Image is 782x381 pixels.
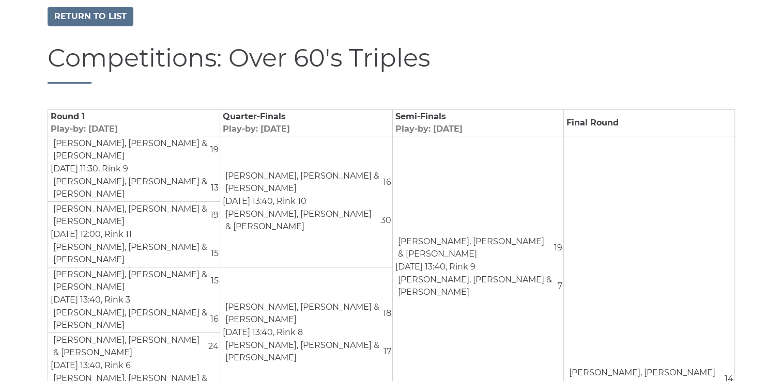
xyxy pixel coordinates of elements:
[48,136,220,201] td: [DATE] 11:30, Rink 9
[51,202,208,228] td: [PERSON_NAME], [PERSON_NAME] & [PERSON_NAME]
[48,44,735,84] h1: Competitions: Over 60's Triples
[51,306,208,332] td: [PERSON_NAME], [PERSON_NAME] & [PERSON_NAME]
[223,208,378,233] td: [PERSON_NAME], [PERSON_NAME] & [PERSON_NAME]
[395,235,552,261] td: [PERSON_NAME], [PERSON_NAME] & [PERSON_NAME]
[210,145,219,154] span: 19
[51,137,208,163] td: [PERSON_NAME], [PERSON_NAME] & [PERSON_NAME]
[558,281,562,291] span: 7
[211,276,219,285] span: 15
[51,241,209,266] td: [PERSON_NAME], [PERSON_NAME] & [PERSON_NAME]
[220,109,393,136] td: Quarter-Finals
[210,210,219,220] span: 19
[51,175,209,201] td: [PERSON_NAME], [PERSON_NAME] & [PERSON_NAME]
[48,7,133,26] a: Return to list
[211,248,219,258] span: 15
[383,177,391,187] span: 16
[51,334,206,359] td: [PERSON_NAME], [PERSON_NAME] & [PERSON_NAME]
[48,109,220,136] td: Round 1
[381,215,391,225] span: 30
[51,124,118,134] span: Play-by: [DATE]
[48,201,220,267] td: [DATE] 12:00, Rink 11
[395,124,463,134] span: Play-by: [DATE]
[48,267,220,332] td: [DATE] 13:40, Rink 3
[210,314,219,324] span: 16
[392,109,564,136] td: Semi-Finals
[384,346,391,356] span: 17
[395,273,556,299] td: [PERSON_NAME], [PERSON_NAME] & [PERSON_NAME]
[564,109,735,136] td: Final Round
[223,300,380,326] td: [PERSON_NAME], [PERSON_NAME] & [PERSON_NAME]
[220,136,393,267] td: [DATE] 13:40, Rink 10
[51,268,209,294] td: [PERSON_NAME], [PERSON_NAME] & [PERSON_NAME]
[223,169,380,195] td: [PERSON_NAME], [PERSON_NAME] & [PERSON_NAME]
[211,183,219,193] span: 13
[383,308,391,318] span: 18
[208,341,219,351] span: 24
[223,339,381,364] td: [PERSON_NAME], [PERSON_NAME] & [PERSON_NAME]
[554,243,562,252] span: 19
[223,124,290,134] span: Play-by: [DATE]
